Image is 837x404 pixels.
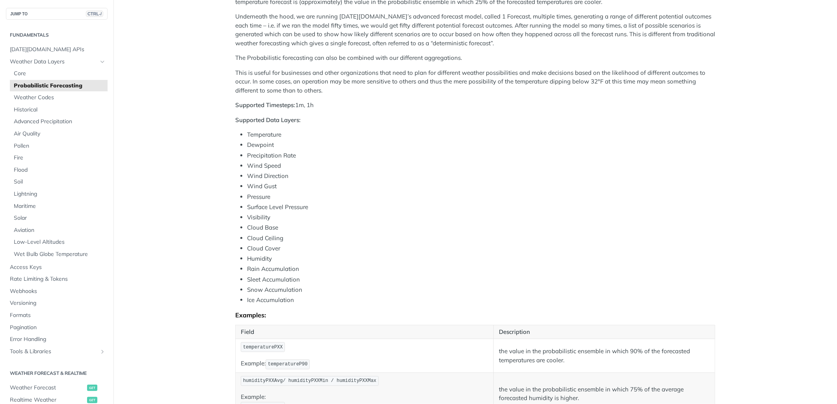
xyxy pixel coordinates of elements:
span: [DATE][DOMAIN_NAME] APIs [10,46,106,54]
span: Pagination [10,324,106,332]
span: Wet Bulb Globe Temperature [14,250,106,258]
span: Maritime [14,202,106,210]
p: This is useful for businesses and other organizations that need to plan for different weather pos... [235,69,715,95]
a: Core [10,68,108,80]
span: Pollen [14,142,106,150]
span: Rate Limiting & Tokens [10,275,106,283]
a: Pollen [10,140,108,152]
span: Weather Forecast [10,384,85,392]
span: Aviation [14,226,106,234]
span: Flood [14,166,106,174]
strong: Supported Timesteps: [235,101,295,109]
span: Access Keys [10,263,106,271]
li: Wind Gust [247,182,715,191]
span: Lightning [14,190,106,198]
a: Tools & LibrariesShow subpages for Tools & Libraries [6,346,108,358]
li: Visibility [247,213,715,222]
span: Error Handling [10,335,106,343]
a: Lightning [10,188,108,200]
span: Air Quality [14,130,106,138]
p: the value in the probabilistic ensemble in which 75% of the average forecasted humidity is higher. [499,385,710,403]
span: Probabilistic Forecasting [14,82,106,90]
p: Field [241,328,488,337]
li: Surface Level Pressure [247,203,715,212]
p: the value in the probabilistic ensemble in which 90% of the forecasted temperatures are cooler. [499,347,710,365]
a: [DATE][DOMAIN_NAME] APIs [6,44,108,56]
span: Solar [14,214,106,222]
li: Precipitation Rate [247,151,715,160]
span: Core [14,70,106,78]
span: get [87,397,97,403]
a: Maritime [10,200,108,212]
span: Tools & Libraries [10,348,97,356]
span: CTRL-/ [86,11,103,17]
a: Fire [10,152,108,164]
a: Versioning [6,297,108,309]
li: Ice Accumulation [247,296,715,305]
span: Historical [14,106,106,114]
button: JUMP TOCTRL-/ [6,8,108,20]
li: Humidity [247,254,715,263]
a: Access Keys [6,261,108,273]
p: Underneath the hood, we are running [DATE][DOMAIN_NAME]’s advanced forecast model, called 1 Forec... [235,12,715,48]
span: temperatureP90 [268,361,308,367]
span: Weather Data Layers [10,58,97,66]
span: Fire [14,154,106,162]
h2: Fundamentals [6,32,108,39]
p: The Probabilistic forecasting can also be combined with our different aggregations. [235,54,715,63]
p: Description [499,328,710,337]
li: Cloud Base [247,223,715,232]
li: Cloud Cover [247,244,715,253]
a: Low-Level Altitudes [10,236,108,248]
a: Advanced Precipitation [10,116,108,128]
li: Snow Accumulation [247,285,715,295]
a: Weather Codes [10,92,108,104]
button: Hide subpages for Weather Data Layers [99,59,106,65]
a: Historical [10,104,108,116]
a: Weather Data LayersHide subpages for Weather Data Layers [6,56,108,68]
a: Aviation [10,224,108,236]
span: get [87,385,97,391]
a: Soil [10,176,108,188]
a: Pagination [6,322,108,334]
span: Formats [10,311,106,319]
li: Wind Speed [247,161,715,170]
a: Weather Forecastget [6,382,108,394]
span: Realtime Weather [10,396,85,404]
strong: Supported Data Layers: [235,116,301,124]
span: temperaturePXX [243,345,283,350]
li: Temperature [247,130,715,139]
a: Probabilistic Forecasting [10,80,108,92]
span: Advanced Precipitation [14,118,106,126]
li: Pressure [247,193,715,202]
a: Solar [10,212,108,224]
li: Sleet Accumulation [247,275,715,284]
a: Air Quality [10,128,108,140]
li: Cloud Ceiling [247,234,715,243]
span: Webhooks [10,287,106,295]
span: Weather Codes [14,94,106,102]
li: Rain Accumulation [247,265,715,274]
span: humidityPXXAvg/ humidityPXXMin / humidityPXXMax [243,378,376,384]
span: Versioning [10,299,106,307]
a: Flood [10,164,108,176]
li: Dewpoint [247,141,715,150]
a: Rate Limiting & Tokens [6,273,108,285]
a: Webhooks [6,285,108,297]
button: Show subpages for Tools & Libraries [99,348,106,355]
div: Examples: [235,311,715,319]
h2: Weather Forecast & realtime [6,370,108,377]
span: Soil [14,178,106,186]
li: Wind Direction [247,172,715,181]
a: Wet Bulb Globe Temperature [10,248,108,260]
a: Formats [6,309,108,321]
p: 1m, 1h [235,101,715,110]
span: Low-Level Altitudes [14,238,106,246]
a: Error Handling [6,334,108,345]
p: Example: [241,359,488,370]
